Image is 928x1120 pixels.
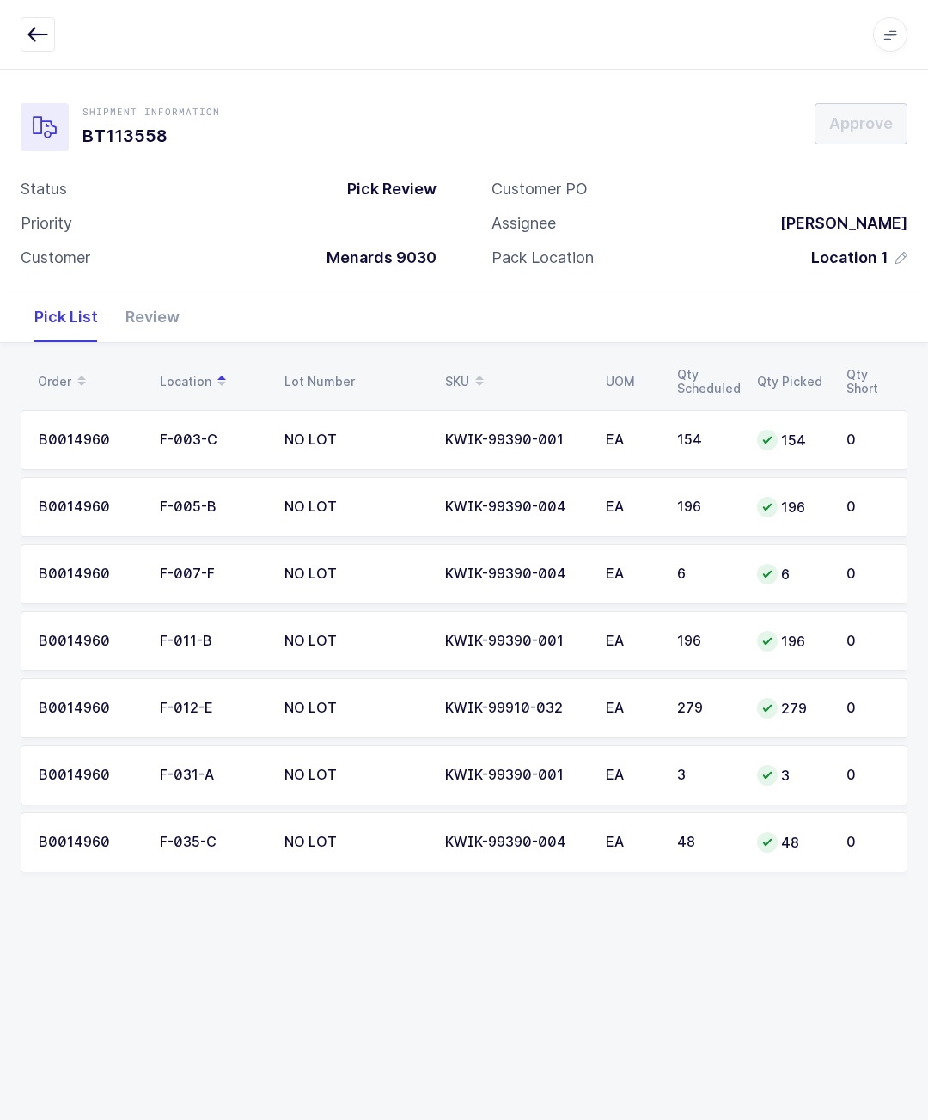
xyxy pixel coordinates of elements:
div: Customer [21,248,90,268]
div: EA [606,835,656,850]
div: EA [606,499,656,515]
div: Pack Location [491,248,594,268]
div: Qty Scheduled [677,368,736,395]
div: B0014960 [39,499,139,515]
div: 3 [757,765,826,786]
div: KWIK-99390-001 [445,633,585,649]
div: Shipment Information [82,105,220,119]
div: B0014960 [39,701,139,716]
div: EA [606,768,656,783]
div: B0014960 [39,633,139,649]
div: B0014960 [39,432,139,448]
div: 0 [846,432,889,448]
div: B0014960 [39,835,139,850]
div: Customer PO [491,179,588,199]
div: SKU [445,367,585,396]
div: B0014960 [39,566,139,582]
div: 154 [677,432,736,448]
div: 0 [846,499,889,515]
div: F-031-A [160,768,264,783]
div: KWIK-99390-001 [445,768,585,783]
div: 0 [846,835,889,850]
div: EA [606,633,656,649]
div: EA [606,566,656,582]
div: Location [160,367,264,396]
div: 196 [677,499,736,515]
div: Lot Number [284,375,424,389]
div: 196 [757,631,826,652]
div: UOM [606,375,656,389]
div: KWIK-99390-004 [445,566,585,582]
div: NO LOT [284,633,424,649]
div: F-003-C [160,432,264,448]
div: KWIK-99390-001 [445,432,585,448]
div: Pick List [21,292,112,342]
div: 0 [846,768,889,783]
div: Status [21,179,67,199]
div: F-035-C [160,835,264,850]
div: 196 [757,497,826,517]
h1: BT113558 [82,122,220,150]
div: Qty Picked [757,375,826,389]
div: [PERSON_NAME] [766,213,907,234]
div: KWIK-99910-032 [445,701,585,716]
div: EA [606,432,656,448]
div: NO LOT [284,432,424,448]
div: NO LOT [284,768,424,783]
div: 6 [677,566,736,582]
div: Pick Review [333,179,437,199]
div: Qty Short [846,368,890,395]
div: 48 [757,832,826,853]
div: 0 [846,633,889,649]
div: F-005-B [160,499,264,515]
div: 48 [677,835,736,850]
div: 279 [757,698,826,719]
button: Location 1 [811,248,907,268]
div: NO LOT [284,566,424,582]
div: 279 [677,701,736,716]
div: 6 [757,564,826,584]
div: KWIK-99390-004 [445,499,585,515]
div: KWIK-99390-004 [445,835,585,850]
span: Location 1 [811,248,888,268]
div: 3 [677,768,736,783]
div: F-012-E [160,701,264,716]
div: Order [38,367,139,396]
div: NO LOT [284,835,424,850]
div: F-011-B [160,633,264,649]
div: 196 [677,633,736,649]
span: Approve [829,113,893,134]
div: Assignee [491,213,556,234]
div: B0014960 [39,768,139,783]
div: Priority [21,213,72,234]
button: Approve [815,103,907,144]
div: F-007-F [160,566,264,582]
div: NO LOT [284,701,424,716]
div: EA [606,701,656,716]
div: 0 [846,566,889,582]
div: 154 [757,430,826,450]
div: Review [112,292,193,342]
div: 0 [846,701,889,716]
div: NO LOT [284,499,424,515]
div: Menards 9030 [313,248,437,268]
